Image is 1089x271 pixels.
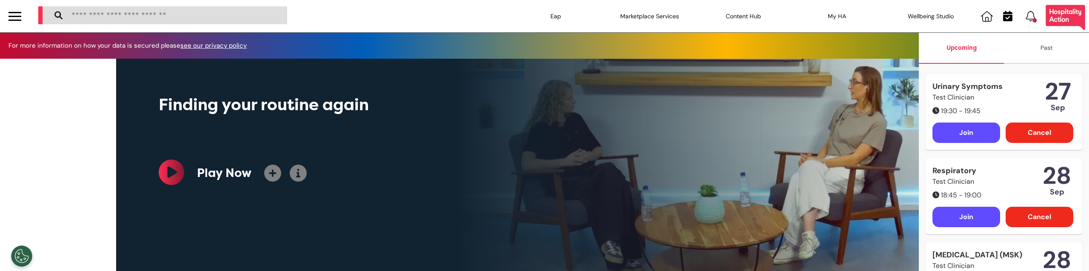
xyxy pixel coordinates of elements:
[932,261,974,270] span: Test Clinician
[932,81,1045,92] div: Urinary Symptoms
[932,249,1043,261] div: [MEDICAL_DATA] (MSK)
[180,41,247,50] a: see our privacy policy
[607,4,692,28] div: Marketplace Services
[1006,123,1073,143] div: Cancel
[932,93,974,102] span: Test Clinician
[1051,102,1065,114] div: Sep
[1043,165,1071,186] div: 28
[1006,207,1073,227] div: Cancel
[888,4,973,28] div: Wellbeing Studio
[513,4,599,28] div: Eap
[1045,81,1071,102] div: 27
[159,93,627,117] div: Finding your routine again
[932,177,974,186] span: Test Clinician
[919,33,1004,64] div: Upcoming
[932,165,1043,177] div: Respiratory
[1043,249,1071,271] div: 28
[9,43,255,49] div: For more information on how your data is secured please
[795,4,880,28] div: My HA
[11,245,32,267] button: Open Preferences
[197,164,251,182] div: Play Now
[1004,33,1089,64] div: Past
[1050,186,1064,198] div: Sep
[932,123,1000,143] div: Join
[701,4,786,28] div: Content Hub
[932,207,1000,227] div: Join
[932,190,1043,200] div: 18:45 - 19:00
[932,106,1045,116] div: 19:30 - 19:45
